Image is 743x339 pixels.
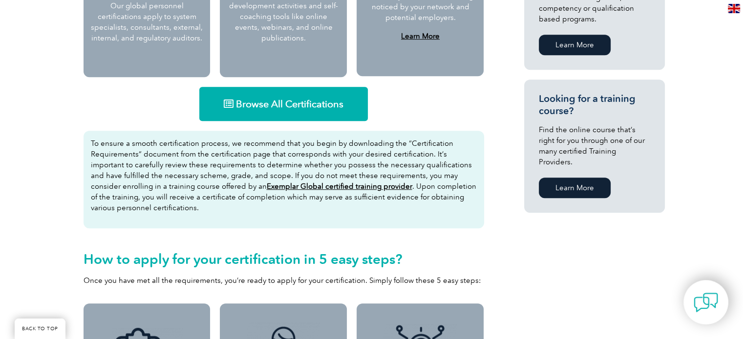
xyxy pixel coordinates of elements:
[15,319,65,339] a: BACK TO TOP
[91,0,203,43] p: Our global personnel certifications apply to system specialists, consultants, external, internal,...
[539,93,650,117] h3: Looking for a training course?
[236,99,343,109] span: Browse All Certifications
[539,35,611,55] a: Learn More
[267,182,412,191] a: Exemplar Global certified training provider
[728,4,740,13] img: en
[199,87,368,121] a: Browse All Certifications
[694,290,718,315] img: contact-chat.png
[91,138,477,213] p: To ensure a smooth certification process, we recommend that you begin by downloading the “Certifi...
[84,251,484,267] h2: How to apply for your certification in 5 easy steps?
[401,32,440,40] a: Learn More
[84,275,484,286] p: Once you have met all the requirements, you’re ready to apply for your certification. Simply foll...
[539,178,611,198] a: Learn More
[539,124,650,167] p: Find the online course that’s right for you through one of our many certified Training Providers.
